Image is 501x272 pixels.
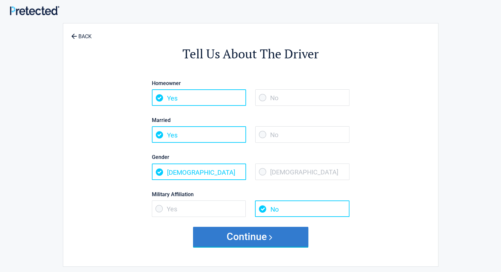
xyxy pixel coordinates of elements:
[152,164,246,180] span: [DEMOGRAPHIC_DATA]
[152,79,349,88] label: Homeowner
[152,116,349,125] label: Married
[152,153,349,162] label: Gender
[255,164,349,180] span: [DEMOGRAPHIC_DATA]
[70,28,93,39] a: BACK
[152,190,349,199] label: Military Affiliation
[152,126,246,143] span: Yes
[255,126,349,143] span: No
[255,200,349,217] span: No
[193,227,308,247] button: Continue
[99,45,402,62] h2: Tell Us About The Driver
[255,89,349,106] span: No
[10,6,59,15] img: Main Logo
[152,89,246,106] span: Yes
[152,200,246,217] span: Yes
